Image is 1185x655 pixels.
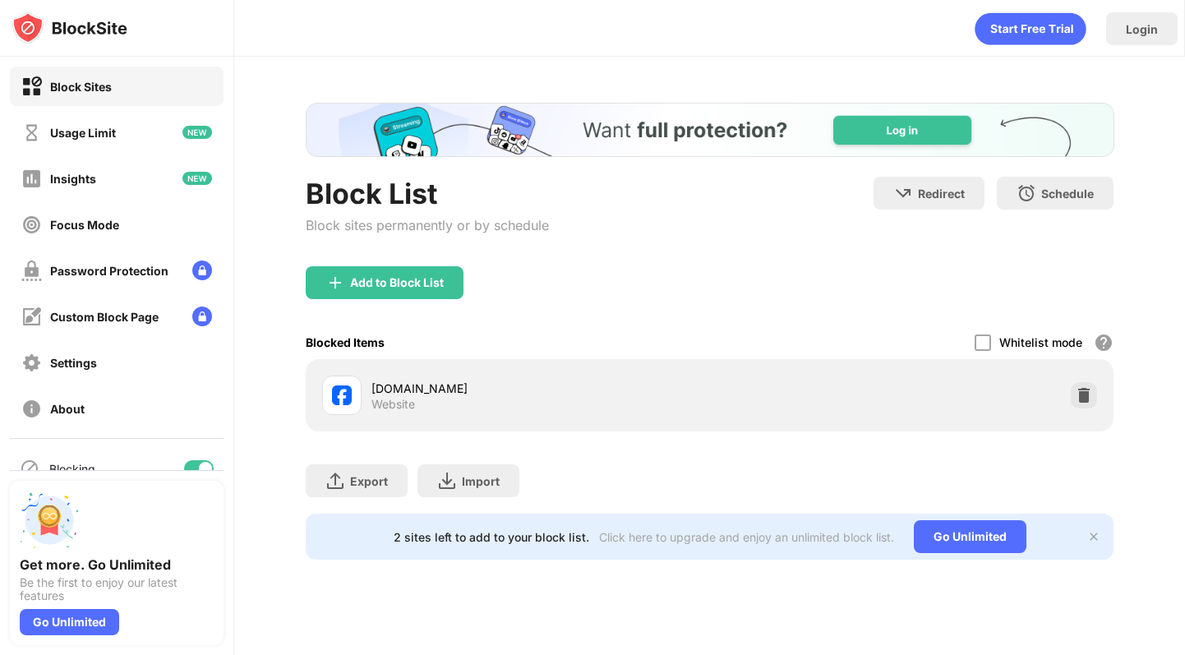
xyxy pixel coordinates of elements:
[371,380,710,397] div: [DOMAIN_NAME]
[21,353,42,373] img: settings-off.svg
[1087,530,1100,543] img: x-button.svg
[50,218,119,232] div: Focus Mode
[306,103,1114,157] iframe: Banner
[12,12,127,44] img: logo-blocksite.svg
[1041,187,1094,201] div: Schedule
[462,474,500,488] div: Import
[50,264,168,278] div: Password Protection
[599,530,894,544] div: Click here to upgrade and enjoy an unlimited block list.
[21,168,42,189] img: insights-off.svg
[914,520,1026,553] div: Go Unlimited
[192,261,212,280] img: lock-menu.svg
[350,276,444,289] div: Add to Block List
[182,172,212,185] img: new-icon.svg
[20,576,214,602] div: Be the first to enjoy our latest features
[394,530,589,544] div: 2 sites left to add to your block list.
[182,126,212,139] img: new-icon.svg
[20,609,119,635] div: Go Unlimited
[21,399,42,419] img: about-off.svg
[332,385,352,405] img: favicons
[192,307,212,326] img: lock-menu.svg
[21,76,42,97] img: block-on.svg
[50,126,116,140] div: Usage Limit
[20,556,214,573] div: Get more. Go Unlimited
[306,217,549,233] div: Block sites permanently or by schedule
[20,459,39,478] img: blocking-icon.svg
[49,462,95,476] div: Blocking
[21,214,42,235] img: focus-off.svg
[50,356,97,370] div: Settings
[918,187,965,201] div: Redirect
[50,310,159,324] div: Custom Block Page
[975,12,1086,45] div: animation
[999,335,1082,349] div: Whitelist mode
[50,80,112,94] div: Block Sites
[50,172,96,186] div: Insights
[50,402,85,416] div: About
[350,474,388,488] div: Export
[21,307,42,327] img: customize-block-page-off.svg
[306,335,385,349] div: Blocked Items
[20,491,79,550] img: push-unlimited.svg
[306,177,549,210] div: Block List
[21,261,42,281] img: password-protection-off.svg
[371,397,415,412] div: Website
[1126,22,1158,36] div: Login
[21,122,42,143] img: time-usage-off.svg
